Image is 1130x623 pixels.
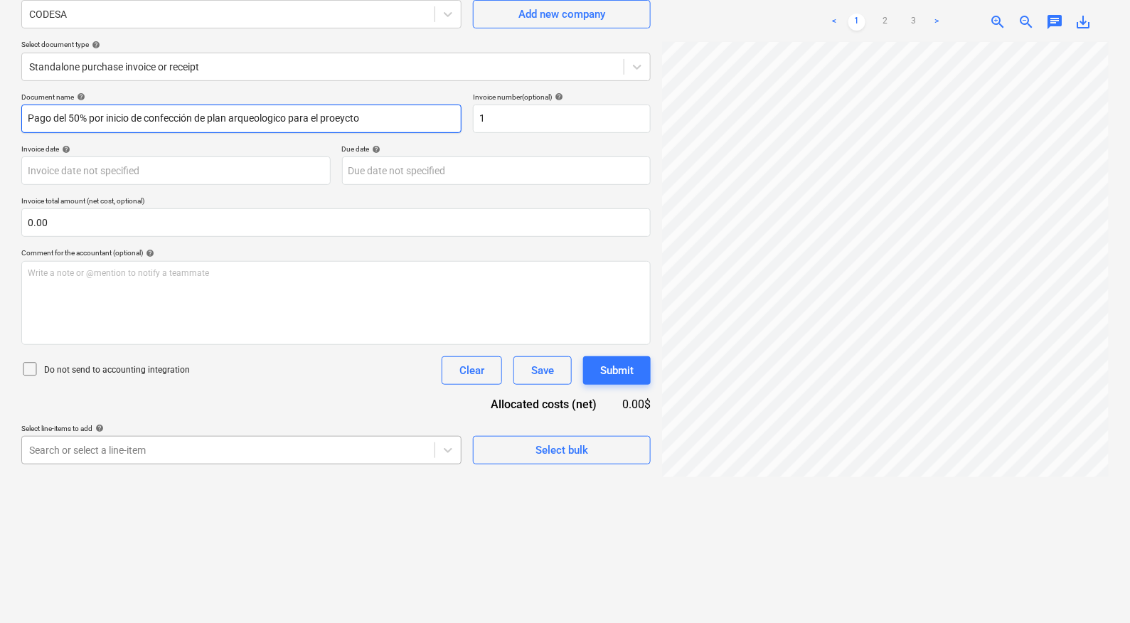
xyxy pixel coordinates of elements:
[600,361,634,380] div: Submit
[459,361,484,380] div: Clear
[44,364,190,376] p: Do not send to accounting integration
[473,436,651,464] button: Select bulk
[21,424,462,433] div: Select line-items to add
[442,356,502,385] button: Clear
[989,14,1006,31] span: zoom_in
[21,105,462,133] input: Document name
[1046,14,1063,31] span: chat
[583,356,651,385] button: Submit
[535,441,588,459] div: Select bulk
[342,144,651,154] div: Due date
[1018,14,1035,31] span: zoom_out
[21,156,331,185] input: Invoice date not specified
[1059,555,1130,623] iframe: Chat Widget
[143,249,154,257] span: help
[21,92,462,102] div: Document name
[89,41,100,49] span: help
[92,424,104,432] span: help
[826,14,843,31] a: Previous page
[518,5,605,23] div: Add new company
[848,14,865,31] a: Page 1 is your current page
[473,92,651,102] div: Invoice number (optional)
[473,105,651,133] input: Invoice number
[21,196,651,208] p: Invoice total amount (net cost, optional)
[928,14,945,31] a: Next page
[21,208,651,237] input: Invoice total amount (net cost, optional)
[59,145,70,154] span: help
[513,356,572,385] button: Save
[1075,14,1092,31] span: save_alt
[1059,555,1130,623] div: Widget de chat
[21,144,331,154] div: Invoice date
[466,396,619,412] div: Allocated costs (net)
[370,145,381,154] span: help
[21,248,651,257] div: Comment for the accountant (optional)
[531,361,554,380] div: Save
[342,156,651,185] input: Due date not specified
[74,92,85,101] span: help
[21,40,651,49] div: Select document type
[619,396,651,412] div: 0.00$
[877,14,894,31] a: Page 2
[552,92,563,101] span: help
[905,14,922,31] a: Page 3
